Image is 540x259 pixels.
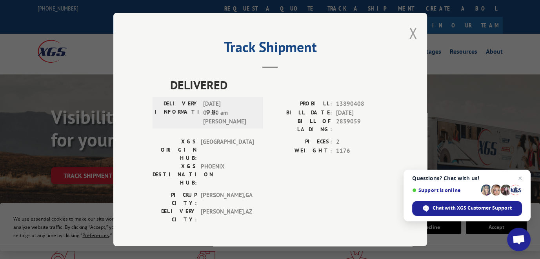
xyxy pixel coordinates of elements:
[201,207,254,224] span: [PERSON_NAME] , AZ
[270,147,332,156] label: WEIGHT:
[153,191,197,207] label: PICKUP CITY:
[270,138,332,147] label: PIECES:
[433,205,512,212] span: Chat with XGS Customer Support
[336,147,388,156] span: 1176
[270,109,332,118] label: BILL DATE:
[336,109,388,118] span: [DATE]
[409,23,417,43] button: Close modal
[170,76,388,94] span: DELIVERED
[203,100,256,126] span: [DATE] 07:10 am [PERSON_NAME]
[153,207,197,224] label: DELIVERY CITY:
[336,100,388,109] span: 13890408
[507,228,531,251] a: Open chat
[412,187,478,193] span: Support is online
[412,175,522,181] span: Questions? Chat with us!
[153,42,388,56] h2: Track Shipment
[201,138,254,162] span: [GEOGRAPHIC_DATA]
[270,117,332,134] label: BILL OF LADING:
[270,100,332,109] label: PROBILL:
[336,138,388,147] span: 2
[153,162,197,187] label: XGS DESTINATION HUB:
[412,201,522,216] span: Chat with XGS Customer Support
[153,138,197,162] label: XGS ORIGIN HUB:
[201,191,254,207] span: [PERSON_NAME] , GA
[201,162,254,187] span: PHOENIX
[336,117,388,134] span: 2839059
[155,100,199,126] label: DELIVERY INFORMATION:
